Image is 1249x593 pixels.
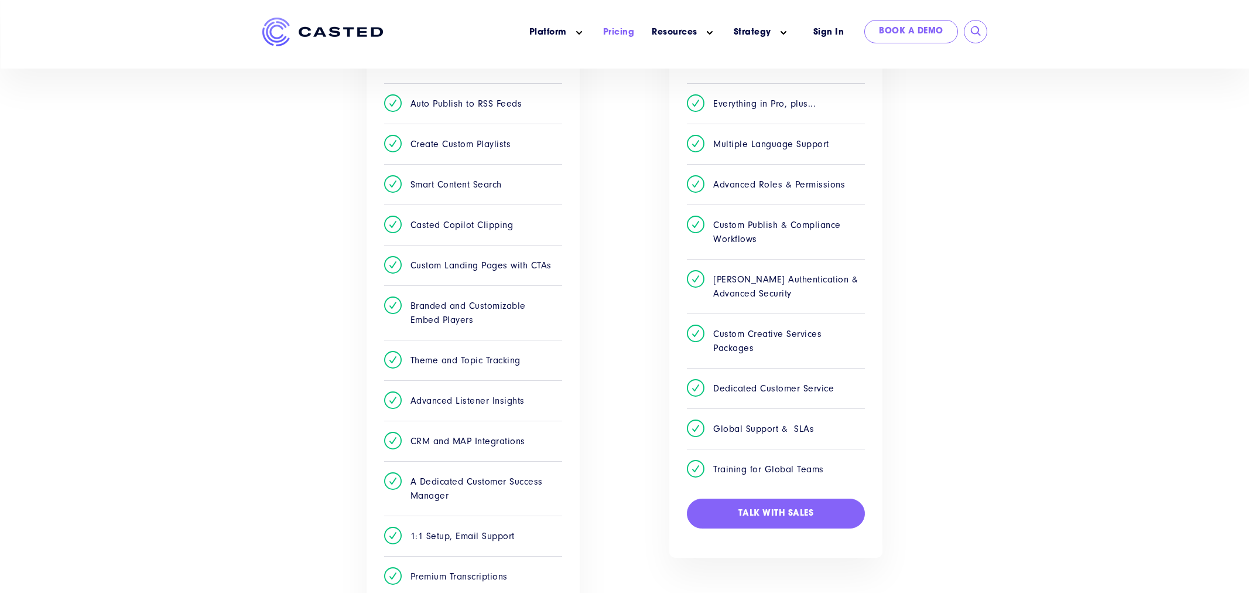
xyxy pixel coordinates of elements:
[384,340,562,380] li: Theme and Topic Tracking
[687,408,865,449] li: Global Support & SLAs
[384,205,562,245] li: Casted Copilot Clipping
[384,124,562,164] li: Create Custom Playlists
[687,499,865,529] a: Talk with Sales
[529,26,567,39] a: Platform
[687,83,865,124] li: Everything in Pro, plus...
[384,380,562,421] li: Advanced Listener Insights
[384,83,562,124] li: Auto Publish to RSS Feeds
[687,164,865,205] li: Advanced Roles & Permissions
[687,259,865,313] li: [PERSON_NAME] Authentication & Advanced Security
[384,285,562,340] li: Branded and Customizable Embed Players
[384,516,562,556] li: 1:1 Setup, Email Support
[687,313,865,368] li: Custom Creative Services Packages
[384,245,562,285] li: Custom Landing Pages with CTAs
[384,421,562,461] li: CRM and MAP Integrations
[687,205,865,259] li: Custom Publish & Compliance Workflows
[384,461,562,516] li: A Dedicated Customer Success Manager
[652,26,697,39] a: Resources
[799,20,859,45] a: Sign In
[687,124,865,164] li: Multiple Language Support
[401,18,799,47] nav: Main menu
[384,164,562,205] li: Smart Content Search
[687,368,865,408] li: Dedicated Customer Service
[603,26,635,39] a: Pricing
[864,20,958,43] a: Book a Demo
[687,449,865,489] li: Training for Global Teams
[262,18,383,46] img: Casted_Logo_Horizontal_FullColor_PUR_BLUE
[970,26,982,38] input: Submit
[734,26,771,39] a: Strategy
